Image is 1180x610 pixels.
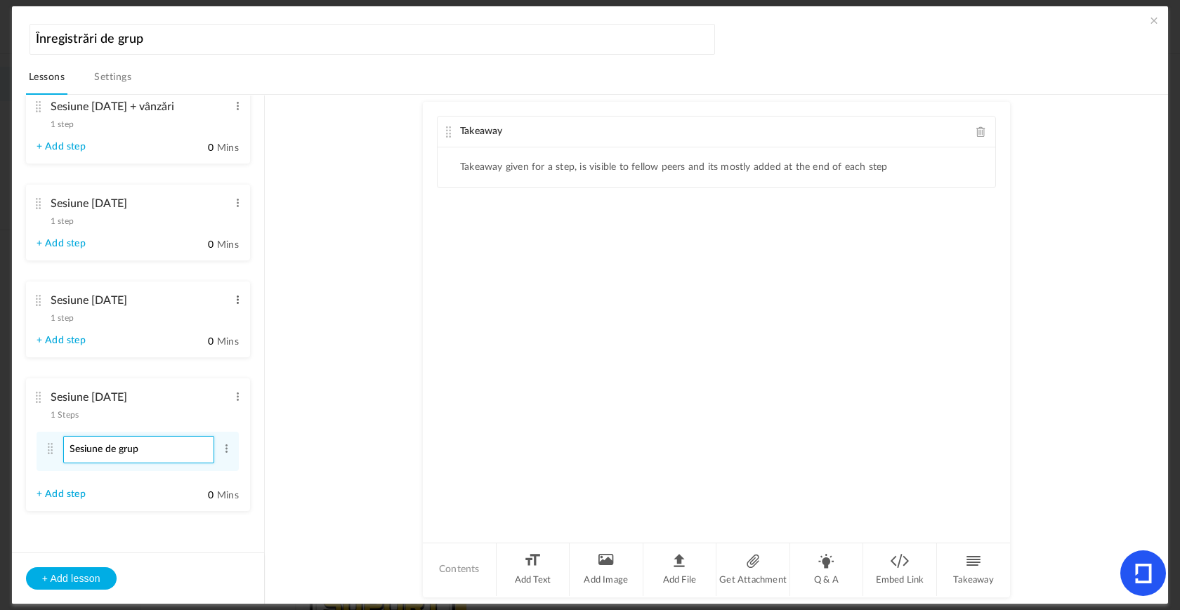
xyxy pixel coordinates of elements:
[179,142,214,155] input: Mins
[863,543,937,596] li: Embed Link
[460,161,888,173] li: Takeaway given for a step, is visible to fellow peers and its mostly added at the end of each step
[179,336,214,349] input: Mins
[217,491,239,500] span: Mins
[217,337,239,347] span: Mins
[217,240,239,250] span: Mins
[460,126,503,136] span: Takeaway
[423,543,497,596] li: Contents
[937,543,1010,596] li: Takeaway
[179,239,214,252] input: Mins
[716,543,790,596] li: Get Attachment
[643,543,717,596] li: Add File
[790,543,864,596] li: Q & A
[179,489,214,503] input: Mins
[217,143,239,153] span: Mins
[570,543,643,596] li: Add Image
[497,543,570,596] li: Add Text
